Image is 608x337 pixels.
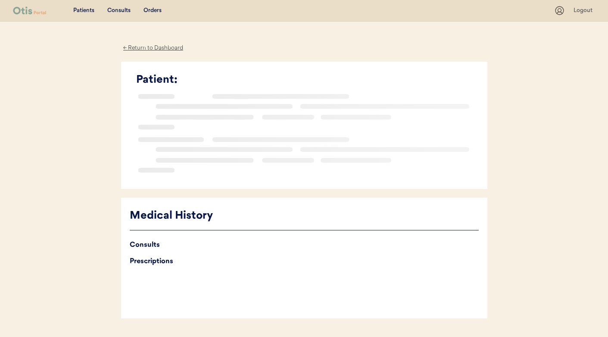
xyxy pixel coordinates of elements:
div: Patient: [136,72,479,88]
div: Consults [130,239,479,251]
div: Patients [73,6,94,15]
div: Medical History [130,208,479,224]
div: ← Return to Dashboard [121,43,186,53]
div: Orders [143,6,162,15]
div: Consults [107,6,131,15]
div: Prescriptions [130,255,479,268]
div: Logout [574,6,595,15]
